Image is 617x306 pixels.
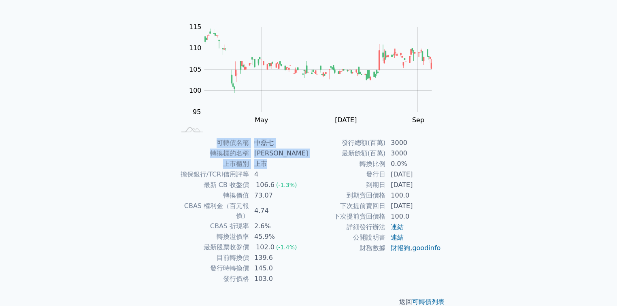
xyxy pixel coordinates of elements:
td: 轉換溢價率 [176,232,249,242]
td: 發行日 [308,169,386,180]
a: 可轉債列表 [412,298,445,306]
td: 擔保銀行/TCRI信用評等 [176,169,249,180]
td: CBAS 折現率 [176,221,249,232]
tspan: 100 [189,87,202,94]
td: 公開說明書 [308,232,386,243]
td: 100.0 [386,211,441,222]
span: (-1.4%) [276,244,297,251]
td: 45.9% [249,232,308,242]
tspan: 115 [189,23,202,31]
td: 2.6% [249,221,308,232]
td: 中磊七 [249,138,308,148]
div: 102.0 [254,242,276,252]
td: 3000 [386,138,441,148]
td: 轉換比例 [308,159,386,169]
tspan: 105 [189,66,202,73]
div: 106.6 [254,180,276,190]
td: 詳細發行辦法 [308,222,386,232]
td: 最新 CB 收盤價 [176,180,249,190]
tspan: Sep [412,116,424,124]
g: Chart [185,23,444,124]
td: 0.0% [386,159,441,169]
td: 下次提前賣回價格 [308,211,386,222]
td: 最新股票收盤價 [176,242,249,253]
td: [PERSON_NAME] [249,148,308,159]
td: 下次提前賣回日 [308,201,386,211]
td: 可轉債名稱 [176,138,249,148]
td: 4.74 [249,201,308,221]
span: (-1.3%) [276,182,297,188]
td: 上市 [249,159,308,169]
td: 上市櫃別 [176,159,249,169]
td: 3000 [386,148,441,159]
td: 財務數據 [308,243,386,253]
td: 發行總額(百萬) [308,138,386,148]
td: 最新餘額(百萬) [308,148,386,159]
td: [DATE] [386,169,441,180]
a: 財報狗 [391,244,410,252]
td: [DATE] [386,180,441,190]
tspan: 110 [189,44,202,52]
td: 轉換價值 [176,190,249,201]
td: CBAS 權利金（百元報價） [176,201,249,221]
td: 73.07 [249,190,308,201]
a: 連結 [391,223,404,231]
td: 轉換標的名稱 [176,148,249,159]
tspan: May [255,116,268,124]
td: 100.0 [386,190,441,201]
td: 到期賣回價格 [308,190,386,201]
td: 103.0 [249,274,308,284]
tspan: 95 [193,108,201,116]
a: goodinfo [412,244,440,252]
td: [DATE] [386,201,441,211]
td: 139.6 [249,253,308,263]
a: 連結 [391,234,404,241]
td: , [386,243,441,253]
td: 4 [249,169,308,180]
td: 發行時轉換價 [176,263,249,274]
tspan: [DATE] [335,116,357,124]
td: 145.0 [249,263,308,274]
td: 發行價格 [176,274,249,284]
td: 目前轉換價 [176,253,249,263]
td: 到期日 [308,180,386,190]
